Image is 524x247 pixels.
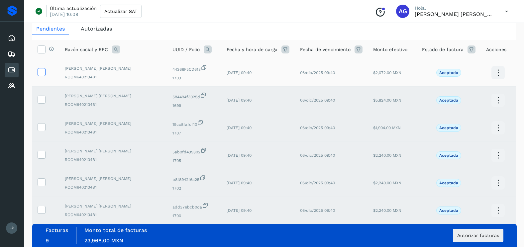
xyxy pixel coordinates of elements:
span: 1703 [172,75,216,81]
button: Autorizar facturas [453,229,503,242]
span: Actualizar SAT [104,9,137,14]
span: Estado de factura [422,46,464,53]
span: Autorizar facturas [457,233,499,238]
span: Razón social y RFC [65,46,108,53]
span: [PERSON_NAME] [PERSON_NAME] [65,203,162,209]
span: b8f8942f6a25 [172,175,216,183]
span: $2,240.00 MXN [373,181,401,185]
span: add376bcb0da [172,202,216,210]
span: 06/dic/2025 09:40 [300,208,335,213]
span: 1700 [172,213,216,219]
div: Inicio [5,31,19,45]
span: [DATE] 09:40 [227,98,252,103]
span: 23,968.00 MXN [84,237,123,244]
span: Autorizadas [81,26,112,32]
span: 06/dic/2025 09:40 [300,153,335,158]
span: 06/dic/2025 09:40 [300,70,335,75]
p: [DATE] 10:08 [50,11,78,17]
span: [DATE] 09:40 [227,181,252,185]
span: [DATE] 09:40 [227,125,252,130]
span: [PERSON_NAME] [PERSON_NAME] [65,121,162,126]
span: ROOM6402134B1 [65,74,162,80]
span: ROOM6402134B1 [65,157,162,163]
span: [PERSON_NAME] [PERSON_NAME] [65,148,162,154]
p: Aceptada [439,125,458,130]
span: 5ab9fd439302 [172,147,216,155]
span: ROOM6402134B1 [65,129,162,135]
div: Proveedores [5,79,19,93]
span: $2,072.00 MXN [373,70,401,75]
div: Cuentas por pagar [5,63,19,77]
span: 1699 [172,103,216,109]
span: [DATE] 09:40 [227,208,252,213]
p: Hola, [415,5,494,11]
p: Última actualización [50,5,97,11]
label: Facturas [46,227,68,233]
span: Fecha de vencimiento [300,46,351,53]
span: [PERSON_NAME] [PERSON_NAME] [65,176,162,182]
span: 584494f3025d [172,92,216,100]
p: Aceptada [439,181,458,185]
span: ROOM6402134B1 [65,102,162,108]
span: 06/dic/2025 09:40 [300,98,335,103]
span: 1707 [172,130,216,136]
span: 44366F5CD613 [172,64,216,72]
p: Aceptada [439,208,458,213]
span: 06/dic/2025 09:40 [300,181,335,185]
span: $2,240.00 MXN [373,153,401,158]
div: Embarques [5,47,19,61]
span: $2,240.00 MXN [373,208,401,213]
p: Abigail Gonzalez Leon [415,11,494,17]
span: [PERSON_NAME] [PERSON_NAME] [65,93,162,99]
span: 06/dic/2025 09:40 [300,125,335,130]
span: ROOM6402134B1 [65,184,162,190]
span: 1705 [172,158,216,164]
span: Acciones [486,46,506,53]
span: [DATE] 09:40 [227,153,252,158]
span: [DATE] 09:40 [227,70,252,75]
p: Aceptada [439,153,458,158]
span: 9 [46,237,49,244]
span: ROOM6402134B1 [65,212,162,218]
span: UUID / Folio [172,46,200,53]
span: 15cc8fafcf10 [172,120,216,127]
label: Monto total de facturas [84,227,147,233]
span: Pendientes [36,26,65,32]
span: 1702 [172,185,216,191]
span: Monto efectivo [373,46,407,53]
span: Fecha y hora de carga [227,46,277,53]
p: Aceptada [439,98,458,103]
p: Aceptada [439,70,458,75]
span: $5,824.00 MXN [373,98,401,103]
span: $1,904.00 MXN [373,125,401,130]
button: Actualizar SAT [100,5,142,18]
span: [PERSON_NAME] [PERSON_NAME] [65,65,162,71]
